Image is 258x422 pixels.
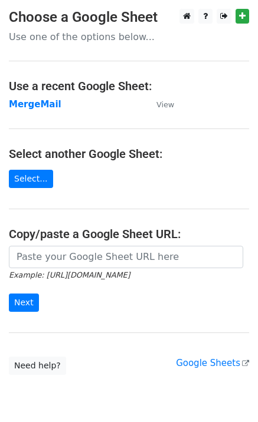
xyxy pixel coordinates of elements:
h3: Choose a Google Sheet [9,9,249,26]
h4: Select another Google Sheet: [9,147,249,161]
h4: Copy/paste a Google Sheet URL: [9,227,249,241]
a: View [145,99,174,110]
a: Google Sheets [176,358,249,368]
small: Example: [URL][DOMAIN_NAME] [9,271,130,279]
input: Paste your Google Sheet URL here [9,246,243,268]
h4: Use a recent Google Sheet: [9,79,249,93]
small: View [156,100,174,109]
input: Next [9,294,39,312]
a: MergeMail [9,99,61,110]
a: Need help? [9,357,66,375]
a: Select... [9,170,53,188]
p: Use one of the options below... [9,31,249,43]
